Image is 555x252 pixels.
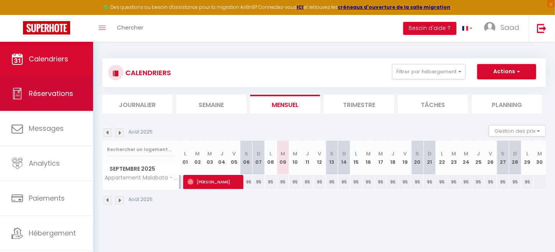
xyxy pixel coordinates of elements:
button: Ouvrir le widget de chat LiveChat [6,3,29,26]
th: 05 [228,141,240,175]
div: 95 [363,175,375,189]
div: 95 [424,175,436,189]
abbr: L [355,150,358,157]
th: 03 [204,141,216,175]
div: 95 [289,175,301,189]
th: 19 [399,141,411,175]
abbr: J [220,150,223,157]
div: 95 [301,175,314,189]
abbr: D [257,150,261,157]
abbr: M [195,150,200,157]
th: 02 [191,141,204,175]
img: logout [537,23,547,33]
th: 20 [411,141,424,175]
abbr: J [391,150,394,157]
img: Super Booking [23,21,70,35]
abbr: V [318,150,322,157]
div: 95 [350,175,363,189]
div: 95 [497,175,509,189]
abbr: S [330,150,333,157]
abbr: M [207,150,212,157]
div: 95 [399,175,411,189]
img: ... [484,22,496,33]
span: Paiements [29,193,65,203]
abbr: D [428,150,432,157]
span: Hébergement [29,228,76,238]
abbr: M [378,150,383,157]
p: Août 2025 [128,196,153,203]
span: Saad [501,23,519,32]
abbr: M [366,150,371,157]
th: 09 [277,141,289,175]
div: 95 [473,175,485,189]
div: 95 [509,175,521,189]
button: Filtrer par hébergement [392,64,466,79]
th: 06 [240,141,253,175]
div: 95 [253,175,265,189]
button: Actions [477,64,536,79]
div: 95 [448,175,460,189]
div: 95 [375,175,387,189]
th: 15 [350,141,363,175]
a: créneaux d'ouverture de la salle migration [338,4,451,10]
li: Journalier [102,95,172,114]
th: 12 [314,141,326,175]
span: Messages [29,124,64,133]
abbr: V [232,150,236,157]
div: 95 [436,175,448,189]
th: 17 [375,141,387,175]
div: 95 [277,175,289,189]
th: 30 [534,141,546,175]
abbr: D [342,150,346,157]
div: 95 [387,175,399,189]
div: 95 [314,175,326,189]
div: 95 [521,175,534,189]
th: 23 [448,141,460,175]
div: 95 [265,175,277,189]
abbr: S [501,150,505,157]
th: 28 [509,141,521,175]
abbr: M [464,150,469,157]
th: 13 [326,141,338,175]
a: Chercher [111,15,149,42]
button: Gestion des prix [489,125,546,137]
div: 95 [338,175,350,189]
div: 95 [460,175,473,189]
th: 16 [363,141,375,175]
abbr: M [452,150,456,157]
th: 29 [521,141,534,175]
th: 27 [497,141,509,175]
span: Chercher [117,23,143,31]
li: Semaine [176,95,246,114]
abbr: S [245,150,248,157]
abbr: M [293,150,297,157]
button: Besoin d'aide ? [403,22,456,35]
th: 18 [387,141,399,175]
span: Calendriers [29,54,68,64]
abbr: V [489,150,493,157]
th: 10 [289,141,301,175]
div: 95 [411,175,424,189]
div: 95 [326,175,338,189]
a: ICI [297,4,304,10]
span: Analytics [29,158,60,168]
abbr: M [537,150,542,157]
abbr: L [526,150,529,157]
div: 95 [484,175,497,189]
input: Rechercher un logement... [107,143,175,156]
abbr: L [441,150,443,157]
li: Mensuel [250,95,320,114]
abbr: M [281,150,285,157]
th: 25 [473,141,485,175]
div: 95 [240,175,253,189]
li: Trimestre [324,95,394,114]
span: [PERSON_NAME] [187,175,241,189]
p: Août 2025 [128,128,153,136]
th: 24 [460,141,473,175]
th: 26 [484,141,497,175]
abbr: L [184,150,186,157]
th: 21 [424,141,436,175]
th: 01 [179,141,192,175]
